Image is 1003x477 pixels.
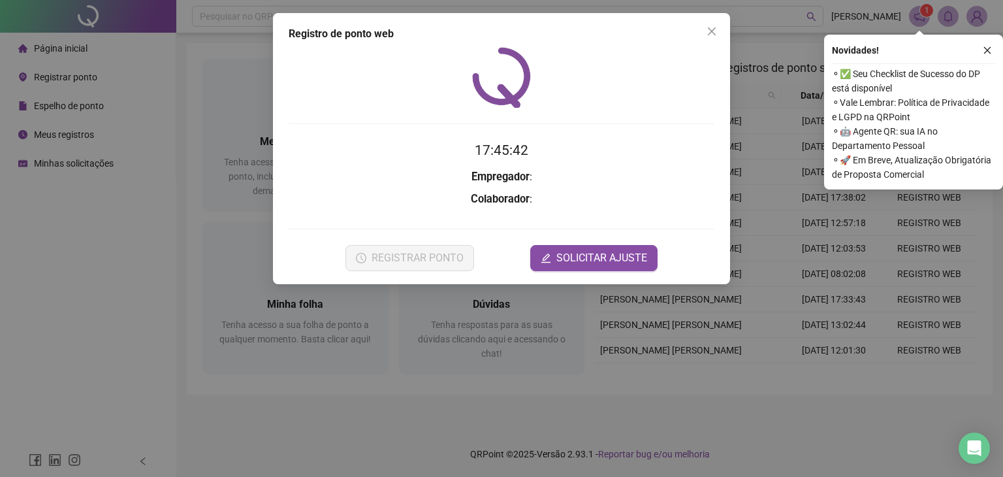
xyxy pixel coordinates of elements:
span: Novidades ! [832,43,879,58]
button: editSOLICITAR AJUSTE [530,245,658,271]
h3: : [289,191,714,208]
span: ⚬ 🤖 Agente QR: sua IA no Departamento Pessoal [832,124,995,153]
strong: Empregador [471,171,530,183]
span: ⚬ 🚀 Em Breve, Atualização Obrigatória de Proposta Comercial [832,153,995,182]
button: Close [701,21,722,42]
div: Open Intercom Messenger [959,433,990,464]
span: ⚬ ✅ Seu Checklist de Sucesso do DP está disponível [832,67,995,95]
button: REGISTRAR PONTO [345,245,474,271]
strong: Colaborador [471,193,530,205]
span: ⚬ Vale Lembrar: Política de Privacidade e LGPD na QRPoint [832,95,995,124]
span: close [707,26,717,37]
span: close [983,46,992,55]
div: Registro de ponto web [289,26,714,42]
time: 17:45:42 [475,142,528,158]
span: edit [541,253,551,263]
span: SOLICITAR AJUSTE [556,250,647,266]
h3: : [289,169,714,186]
img: QRPoint [472,47,531,108]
